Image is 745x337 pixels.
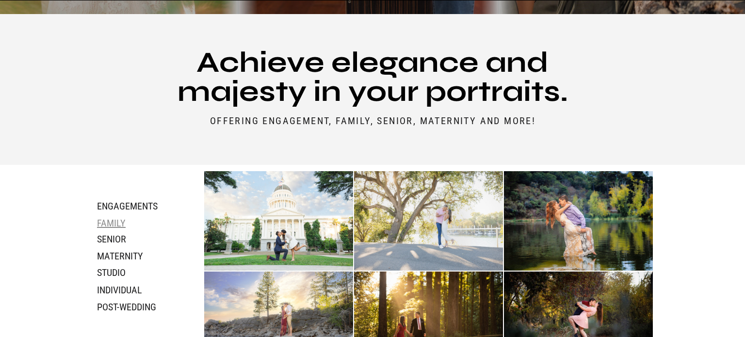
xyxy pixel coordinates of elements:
a: CONTACT [584,13,624,22]
a: Senior [97,233,173,244]
a: FALL MINI SESSIONS [442,13,523,22]
a: ABOUT US [532,13,573,22]
a: BLOG [628,13,652,22]
a: family [97,217,148,228]
a: engagements [97,200,188,211]
p: Offering Engagement, Family, Senior, Maternity and More! [180,115,565,126]
a: individual [97,284,173,296]
a: PORTFOLIO & PRICING [344,13,433,22]
a: post-wedding [97,301,200,313]
a: studio [97,267,173,278]
a: maternity [97,250,173,261]
h2: Achieve elegance and majesty in your portraits. [160,48,585,109]
a: HOME [303,14,344,23]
